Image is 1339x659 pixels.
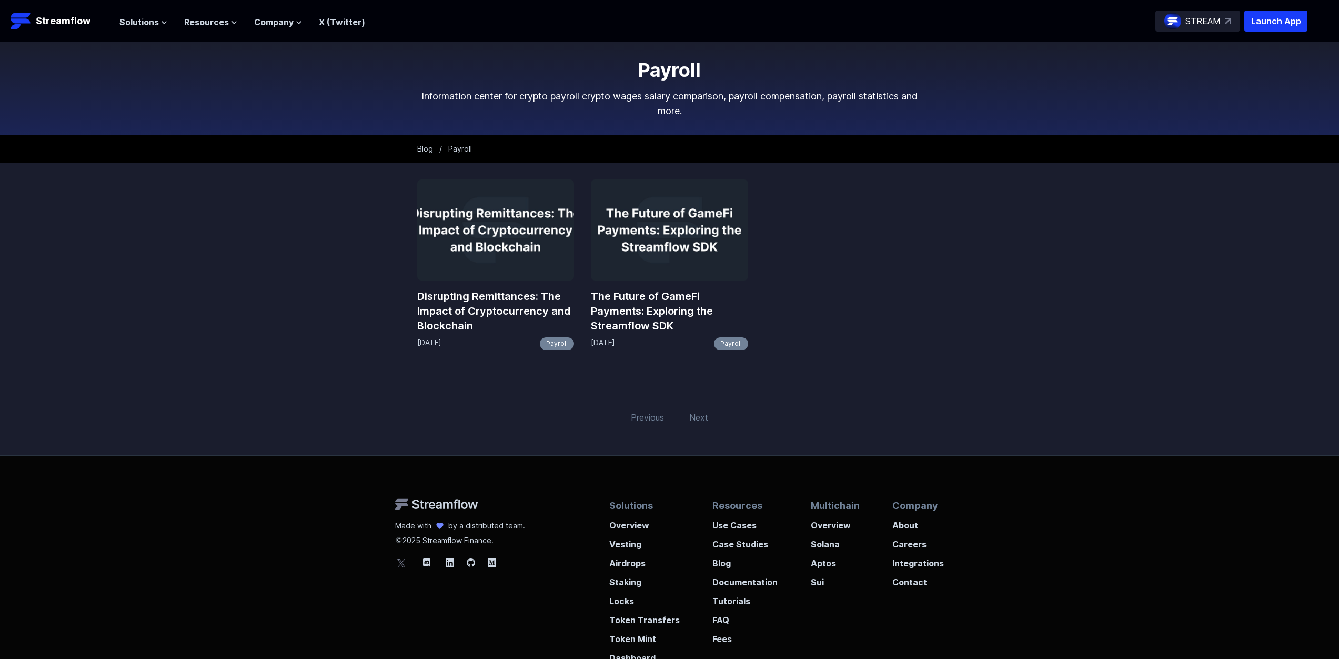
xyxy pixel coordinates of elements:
[712,513,778,532] a: Use Cases
[609,588,680,607] a: Locks
[591,289,748,333] a: The Future of GameFi Payments: Exploring the Streamflow SDK
[184,16,237,28] button: Resources
[319,17,365,27] a: X (Twitter)
[609,532,680,551] a: Vesting
[609,498,680,513] p: Solutions
[683,405,714,430] span: Next
[395,521,431,531] p: Made with
[712,588,778,607] a: Tutorials
[395,498,478,510] img: Streamflow Logo
[609,551,680,570] a: Airdrops
[892,532,944,551] a: Careers
[1225,18,1231,24] img: top-right-arrow.svg
[439,144,442,153] span: /
[417,289,575,333] a: Disrupting Remittances: The Impact of Cryptocurrency and Blockchain
[36,14,90,28] p: Streamflow
[712,570,778,588] a: Documentation
[395,531,525,546] p: 2025 Streamflow Finance.
[184,16,229,28] span: Resources
[11,11,32,32] img: Streamflow Logo
[1185,15,1221,27] p: STREAM
[591,337,615,350] p: [DATE]
[254,16,294,28] span: Company
[811,498,860,513] p: Multichain
[811,513,860,532] a: Overview
[712,551,778,570] a: Blog
[417,89,922,118] p: Information center for crypto payroll crypto wages salary comparison, payroll compensation, payro...
[540,337,574,350] a: Payroll
[714,337,748,350] a: Payroll
[417,144,433,153] a: Blog
[609,607,680,626] a: Token Transfers
[811,532,860,551] a: Solana
[11,11,109,32] a: Streamflow
[417,337,441,350] p: [DATE]
[119,16,159,28] span: Solutions
[1155,11,1240,32] a: STREAM
[448,144,472,153] span: Payroll
[417,179,575,281] img: Disrupting Remittances: The Impact of Cryptocurrency and Blockchain
[892,551,944,570] a: Integrations
[892,570,944,588] a: Contact
[591,179,748,281] img: The Future of GameFi Payments: Exploring the Streamflow SDK
[811,551,860,570] a: Aptos
[1164,13,1181,29] img: streamflow-logo-circle.png
[892,498,944,513] p: Company
[609,513,680,532] a: Overview
[892,513,944,532] a: About
[119,16,167,28] button: Solutions
[609,626,680,645] a: Token Mint
[712,532,778,551] a: Case Studies
[1244,11,1307,32] button: Launch App
[254,16,302,28] button: Company
[609,570,680,588] a: Staking
[712,607,778,626] a: FAQ
[712,626,778,645] a: Fees
[811,570,860,588] a: Sui
[712,498,778,513] p: Resources
[448,521,525,531] p: by a distributed team.
[625,405,670,430] span: Previous
[417,59,922,81] h1: Payroll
